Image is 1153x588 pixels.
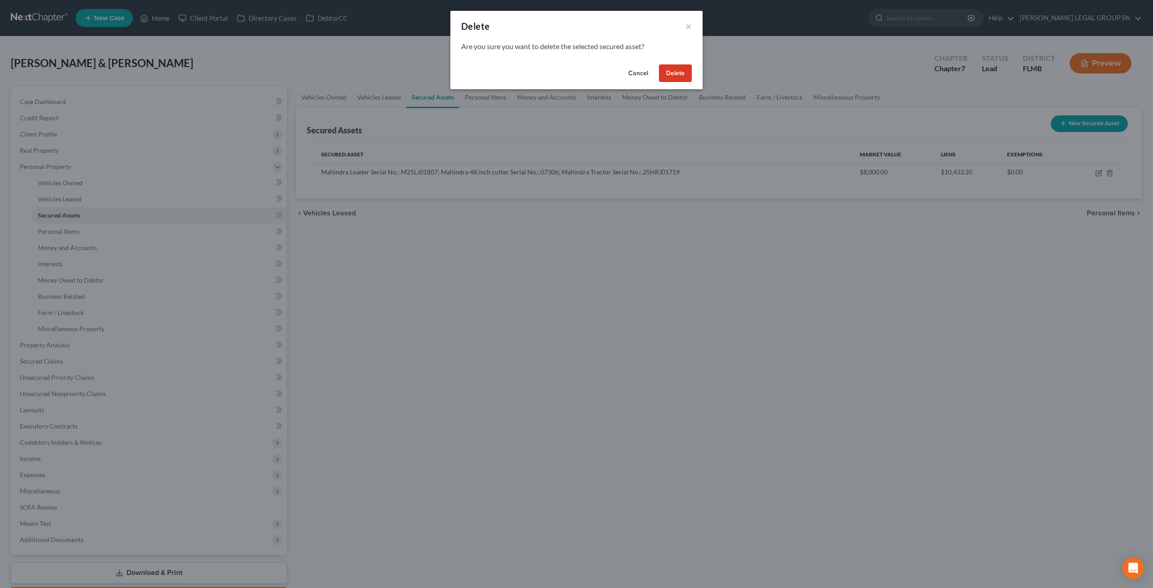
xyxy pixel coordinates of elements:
button: × [685,21,692,32]
button: Cancel [621,64,655,82]
p: Are you sure you want to delete the selected secured asset? [461,41,692,52]
button: Delete [659,64,692,82]
div: Delete [461,20,490,32]
div: Open Intercom Messenger [1122,557,1144,579]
